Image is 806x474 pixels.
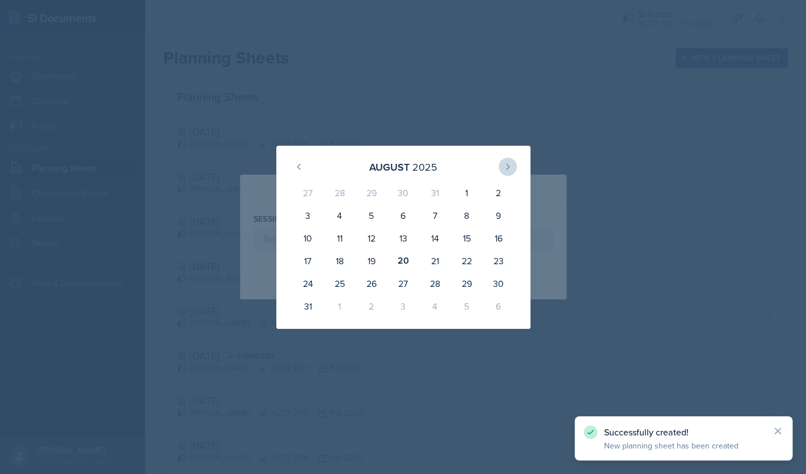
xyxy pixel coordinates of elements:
[419,249,450,272] div: 21
[482,181,514,204] div: 2
[387,295,419,318] div: 3
[355,227,387,249] div: 12
[323,204,355,227] div: 4
[355,272,387,295] div: 26
[323,181,355,204] div: 28
[482,227,514,249] div: 16
[482,295,514,318] div: 6
[355,249,387,272] div: 19
[292,181,324,204] div: 27
[355,295,387,318] div: 2
[292,204,324,227] div: 3
[292,272,324,295] div: 24
[292,227,324,249] div: 10
[355,181,387,204] div: 29
[387,204,419,227] div: 6
[450,272,482,295] div: 29
[604,426,763,438] p: Successfully created!
[355,204,387,227] div: 5
[323,227,355,249] div: 11
[369,159,410,175] div: August
[419,295,450,318] div: 4
[387,227,419,249] div: 13
[419,227,450,249] div: 14
[419,181,450,204] div: 31
[419,272,450,295] div: 28
[387,272,419,295] div: 27
[450,249,482,272] div: 22
[292,295,324,318] div: 31
[450,295,482,318] div: 5
[450,181,482,204] div: 1
[450,204,482,227] div: 8
[482,249,514,272] div: 23
[419,204,450,227] div: 7
[482,272,514,295] div: 30
[387,181,419,204] div: 30
[604,440,763,451] p: New planning sheet has been created
[323,295,355,318] div: 1
[323,272,355,295] div: 25
[482,204,514,227] div: 9
[450,227,482,249] div: 15
[387,249,419,272] div: 20
[323,249,355,272] div: 18
[292,249,324,272] div: 17
[412,159,437,175] div: 2025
